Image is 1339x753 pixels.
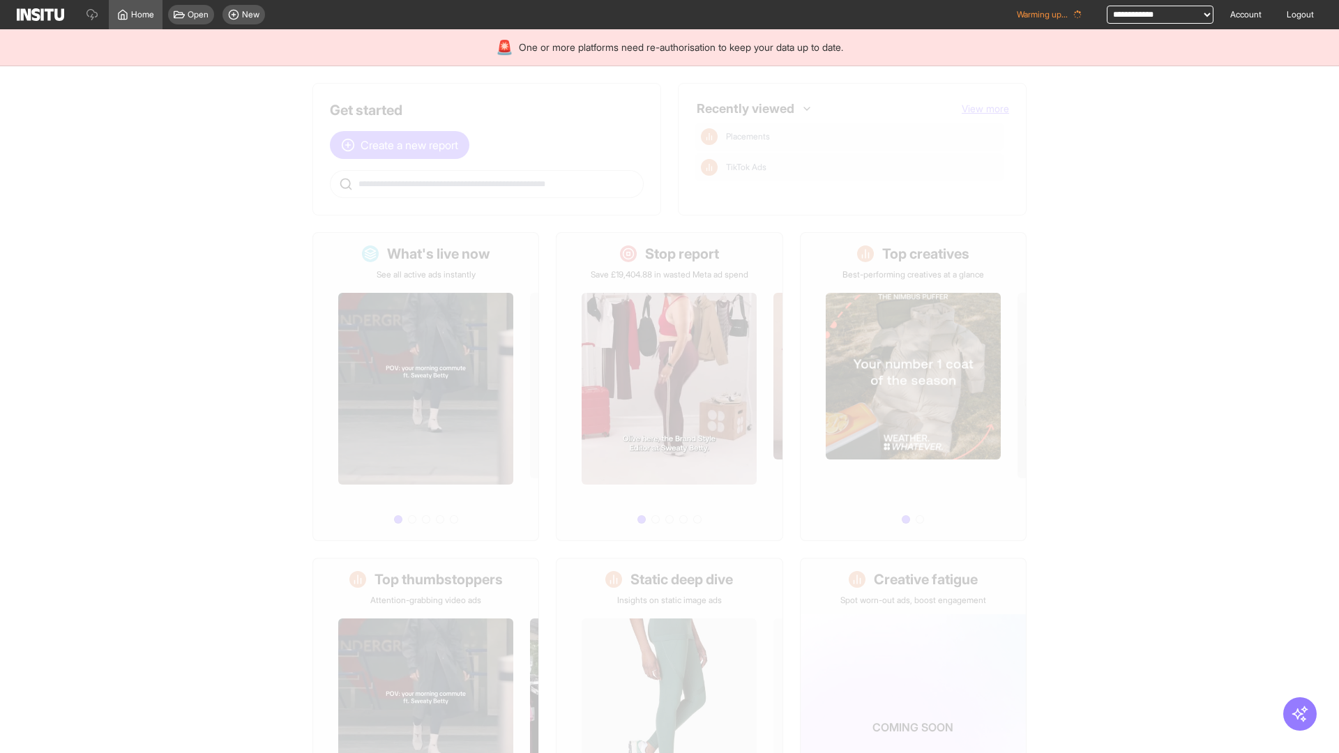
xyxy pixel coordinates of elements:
[496,38,513,57] div: 🚨
[1017,9,1068,20] span: Warming up...
[131,9,154,20] span: Home
[519,40,843,54] span: One or more platforms need re-authorisation to keep your data up to date.
[242,9,259,20] span: New
[188,9,209,20] span: Open
[17,8,64,21] img: Logo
